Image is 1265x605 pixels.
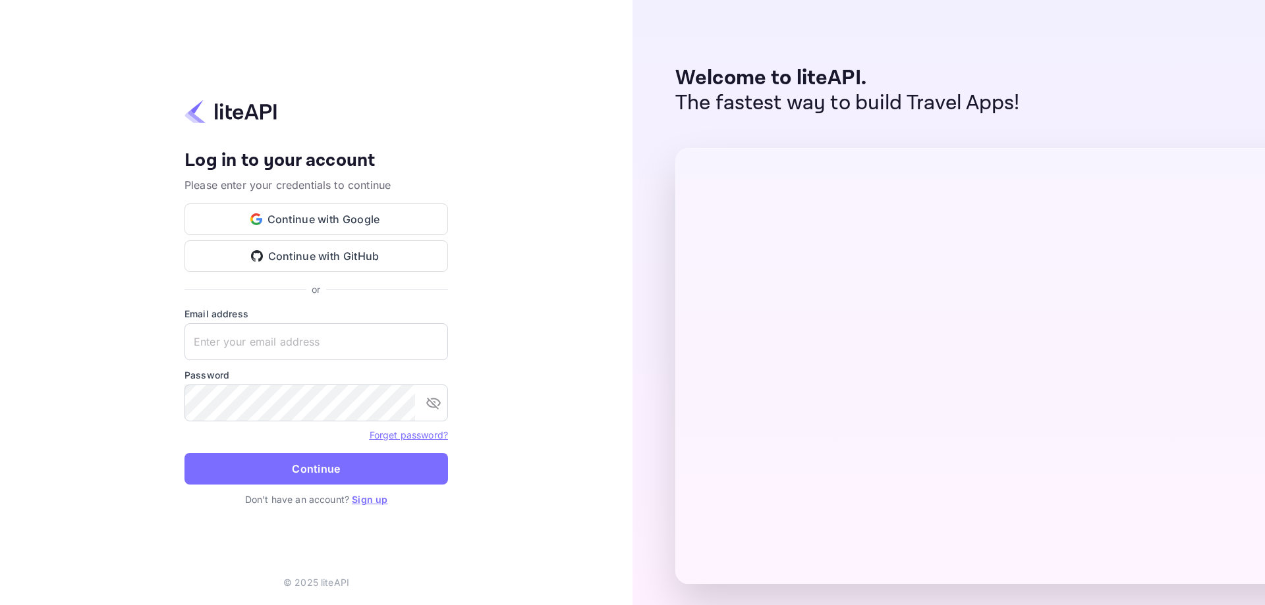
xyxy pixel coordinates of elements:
label: Email address [184,307,448,321]
p: or [312,282,320,296]
label: Password [184,368,448,382]
button: Continue [184,453,448,485]
button: toggle password visibility [420,390,447,416]
button: Continue with GitHub [184,240,448,272]
h4: Log in to your account [184,149,448,172]
a: Sign up [352,494,387,505]
p: Please enter your credentials to continue [184,177,448,193]
p: Welcome to liteAPI. [675,66,1020,91]
a: Forget password? [370,429,448,440]
button: Continue with Google [184,203,448,235]
p: © 2025 liteAPI [283,575,349,589]
a: Forget password? [370,428,448,441]
input: Enter your email address [184,323,448,360]
p: The fastest way to build Travel Apps! [675,91,1020,116]
p: Don't have an account? [184,492,448,506]
img: liteapi [184,99,277,124]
